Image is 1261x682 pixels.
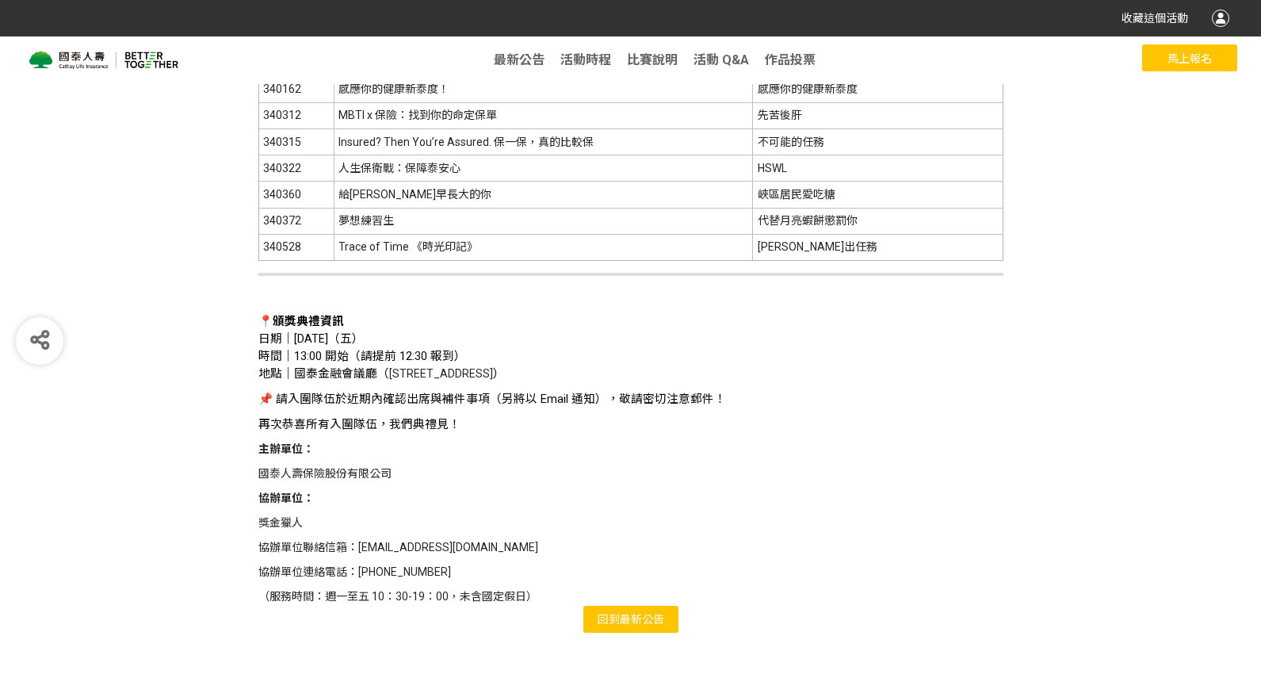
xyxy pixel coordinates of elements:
td: 340372 [258,208,334,234]
td: 340322 [258,155,334,182]
span: 時間｜13:00 開始（請提前 12:30 報到） [258,349,466,363]
span: 回到 [598,613,620,626]
td: Insured? Then You’re Assured. 保一保，真的比較保 [334,129,753,155]
strong: 主辦單位： [258,443,314,455]
span: 地點｜國泰金融會議廳（ [258,366,389,381]
button: 馬上報名 [1142,44,1237,71]
span: 📌 請入圍隊伍於近期內確認出席與補件事項（另將以 Email 通知），敬請密切注意郵件！ [258,392,726,406]
span: ） [493,366,505,381]
td: [PERSON_NAME]出任務 [753,234,1003,260]
td: 340312 [258,102,334,128]
span: 作品投票 [765,52,816,67]
a: 活動時程 [560,52,611,67]
strong: 協辦單位： [258,492,314,504]
td: 夢想練習生 [334,208,753,234]
td: 峽區居民愛吃糖 [753,182,1003,208]
td: 340528 [258,234,334,260]
td: 340360 [258,182,334,208]
a: 最新公告 [494,52,545,67]
img: 來吧！Show出你的新『泰』度！國泰人壽全國創意行銷提案&圖文競賽 [24,48,184,72]
span: 最新公告 [620,613,664,626]
span: 日期｜[DATE]（五） [258,331,364,346]
td: 340162 [258,76,334,102]
a: 活動 Q&A [694,52,749,67]
span: （服務時間：週一至五 10：30-19：00，未含國定假日） [258,590,537,603]
a: 比賽說明 [627,52,678,67]
td: 先苦後肝 [753,102,1003,128]
td: 340315 [258,129,334,155]
a: 回到最新公告 [583,606,678,633]
td: 人生保衛戰：保障泰安心 [334,155,753,182]
span: 獎金獵人 [258,516,303,529]
span: 國泰人壽保險股份有限公司 [258,467,392,480]
td: MBTI x 保險：找到你的命定保單 [334,102,753,128]
td: 感應你的健康新泰度 [753,76,1003,102]
span: 再次恭喜所有入圍隊伍，我們典禮見！ [258,417,460,431]
td: 感應你的健康新泰度！ [334,76,753,102]
p: [STREET_ADDRESS] [258,312,1003,382]
td: 給[PERSON_NAME]早長大的你 [334,182,753,208]
span: 馬上報名 [1167,52,1212,65]
strong: 頒獎典禮資訊 [273,314,344,328]
span: 收藏這個活動 [1122,12,1188,25]
span: 📍 [258,314,344,328]
td: 代替月亮蝦餅懲罰你 [753,208,1003,234]
td: 不可能的任務 [753,129,1003,155]
td: Trace of Time 《時光印記》 [334,234,753,260]
span: 協辦單位連絡電話：[PHONE_NUMBER] [258,565,451,578]
span: 協辦單位聯絡信箱：[EMAIL_ADDRESS][DOMAIN_NAME] [258,541,538,554]
td: HSWL [753,155,1003,182]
